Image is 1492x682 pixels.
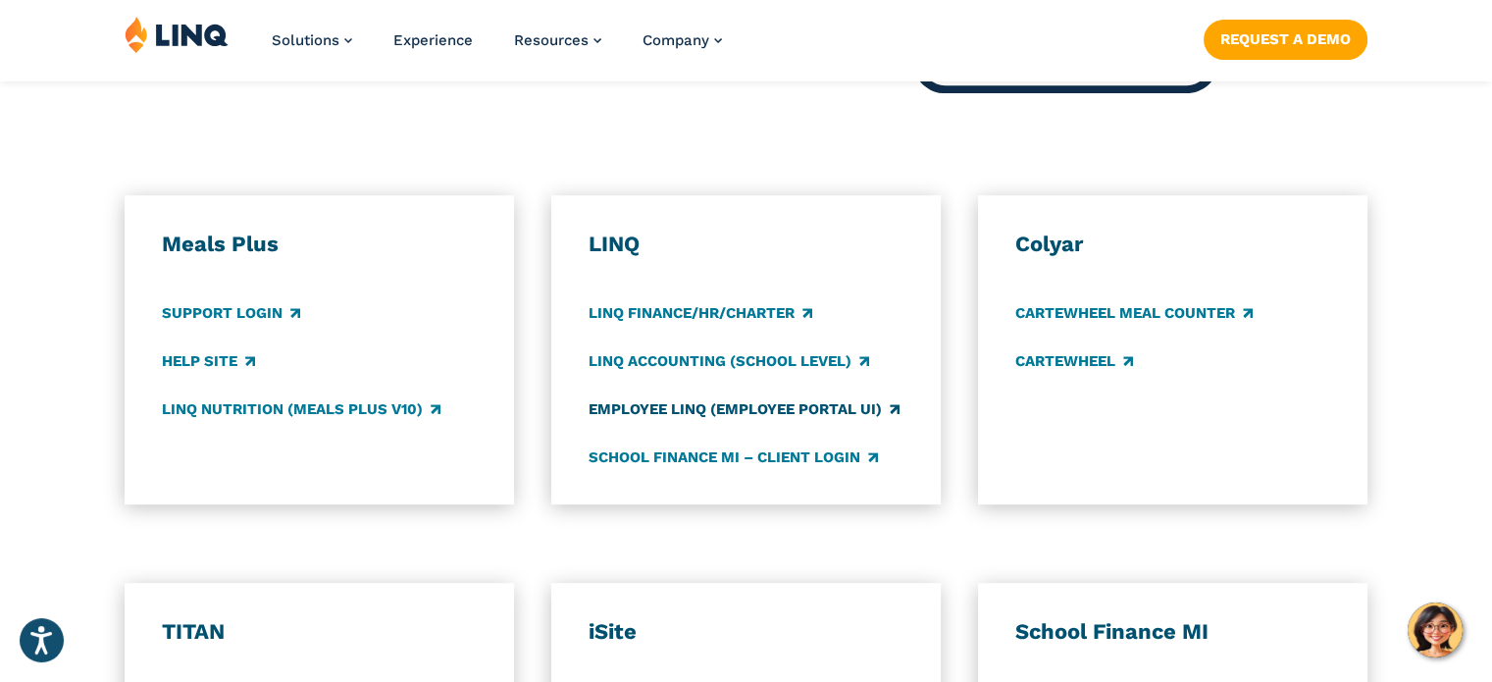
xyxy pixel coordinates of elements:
[272,31,339,49] span: Solutions
[1408,603,1463,657] button: Hello, have a question? Let’s chat.
[589,302,812,324] a: LINQ Finance/HR/Charter
[162,618,477,646] h3: TITAN
[589,618,903,646] h3: iSite
[1015,350,1133,372] a: CARTEWHEEL
[589,398,900,420] a: Employee LINQ (Employee Portal UI)
[643,31,722,49] a: Company
[272,16,722,80] nav: Primary Navigation
[1015,618,1330,646] h3: School Finance MI
[1015,302,1253,324] a: CARTEWHEEL Meal Counter
[1015,231,1330,258] h3: Colyar
[162,350,255,372] a: Help Site
[162,398,440,420] a: LINQ Nutrition (Meals Plus v10)
[589,350,869,372] a: LINQ Accounting (school level)
[514,31,601,49] a: Resources
[162,302,300,324] a: Support Login
[1204,16,1367,59] nav: Button Navigation
[125,16,229,53] img: LINQ | K‑12 Software
[162,231,477,258] h3: Meals Plus
[393,31,473,49] a: Experience
[589,446,878,468] a: School Finance MI – Client Login
[272,31,352,49] a: Solutions
[643,31,709,49] span: Company
[589,231,903,258] h3: LINQ
[514,31,589,49] span: Resources
[1204,20,1367,59] a: Request a Demo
